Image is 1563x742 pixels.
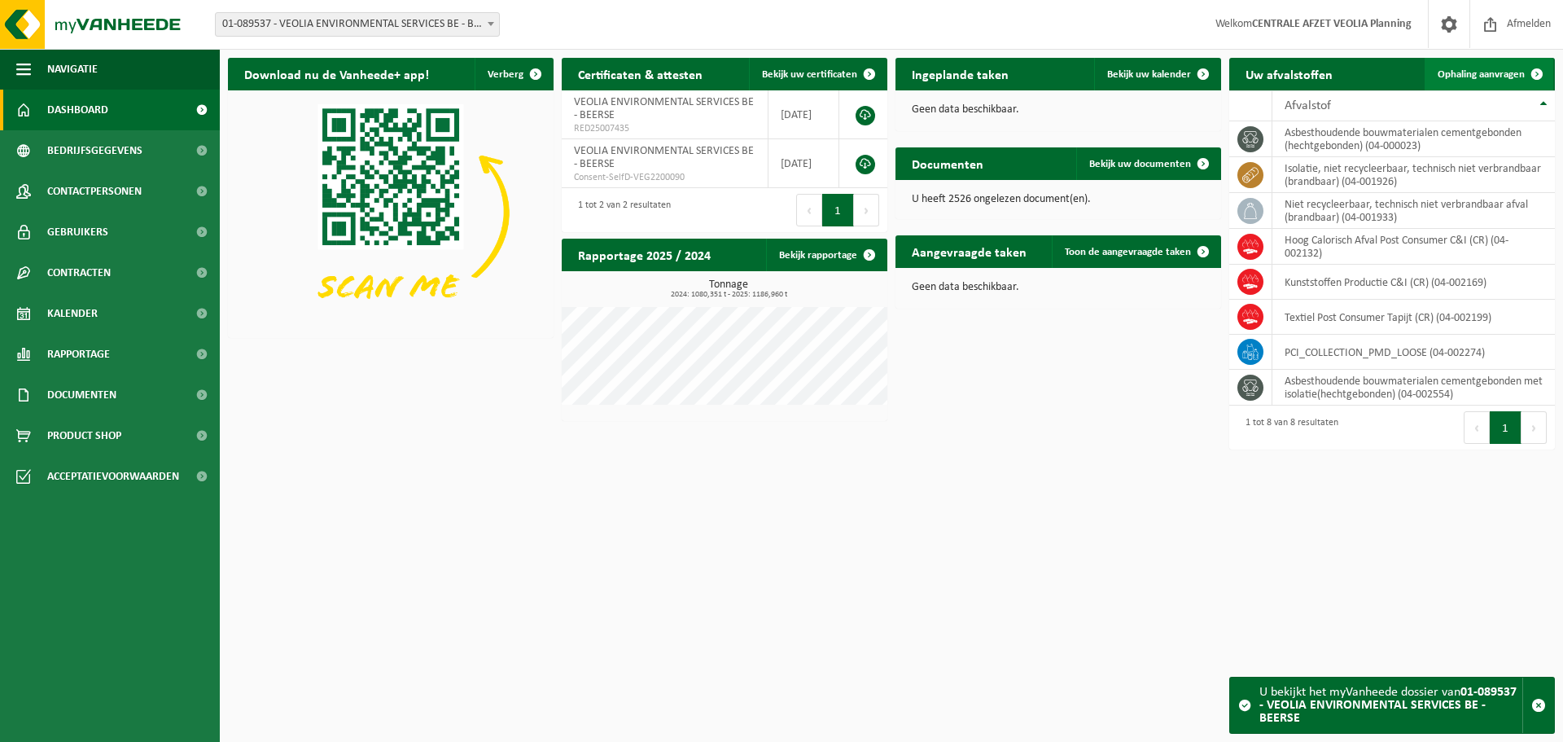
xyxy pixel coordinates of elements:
a: Bekijk uw documenten [1076,147,1219,180]
td: Hoog Calorisch Afval Post Consumer C&I (CR) (04-002132) [1272,229,1555,265]
h2: Certificaten & attesten [562,58,719,90]
span: Consent-SelfD-VEG2200090 [574,171,755,184]
button: Previous [796,194,822,226]
div: 1 tot 2 van 2 resultaten [570,192,671,228]
td: PCI_COLLECTION_PMD_LOOSE (04-002274) [1272,335,1555,370]
a: Ophaling aanvragen [1425,58,1553,90]
span: Verberg [488,69,523,80]
td: asbesthoudende bouwmaterialen cementgebonden (hechtgebonden) (04-000023) [1272,121,1555,157]
div: U bekijkt het myVanheede dossier van [1259,678,1522,733]
span: Bekijk uw documenten [1089,159,1191,169]
h2: Aangevraagde taken [895,235,1043,267]
span: Acceptatievoorwaarden [47,456,179,497]
button: Next [854,194,879,226]
span: RED25007435 [574,122,755,135]
h2: Documenten [895,147,1000,179]
span: Bekijk uw certificaten [762,69,857,80]
p: Geen data beschikbaar. [912,104,1205,116]
button: 1 [822,194,854,226]
span: Bedrijfsgegevens [47,130,142,171]
td: Kunststoffen Productie C&I (CR) (04-002169) [1272,265,1555,300]
span: 01-089537 - VEOLIA ENVIRONMENTAL SERVICES BE - BEERSE [215,12,500,37]
span: Bekijk uw kalender [1107,69,1191,80]
button: Next [1521,411,1547,444]
span: Ophaling aanvragen [1438,69,1525,80]
span: Rapportage [47,334,110,375]
span: Dashboard [47,90,108,130]
span: VEOLIA ENVIRONMENTAL SERVICES BE - BEERSE [574,96,754,121]
td: niet recycleerbaar, technisch niet verbrandbaar afval (brandbaar) (04-001933) [1272,193,1555,229]
span: Documenten [47,375,116,415]
img: Download de VHEPlus App [228,90,554,335]
span: Contactpersonen [47,171,142,212]
strong: 01-089537 - VEOLIA ENVIRONMENTAL SERVICES BE - BEERSE [1259,686,1517,725]
span: Product Shop [47,415,121,456]
h2: Download nu de Vanheede+ app! [228,58,445,90]
span: Contracten [47,252,111,293]
h2: Rapportage 2025 / 2024 [562,239,727,270]
td: [DATE] [768,139,839,188]
span: Gebruikers [47,212,108,252]
button: Verberg [475,58,552,90]
a: Toon de aangevraagde taken [1052,235,1219,268]
a: Bekijk rapportage [766,239,886,271]
h2: Uw afvalstoffen [1229,58,1349,90]
td: isolatie, niet recycleerbaar, technisch niet verbrandbaar (brandbaar) (04-001926) [1272,157,1555,193]
h2: Ingeplande taken [895,58,1025,90]
td: [DATE] [768,90,839,139]
a: Bekijk uw kalender [1094,58,1219,90]
td: asbesthoudende bouwmaterialen cementgebonden met isolatie(hechtgebonden) (04-002554) [1272,370,1555,406]
span: Navigatie [47,49,98,90]
span: 01-089537 - VEOLIA ENVIRONMENTAL SERVICES BE - BEERSE [216,13,499,36]
p: U heeft 2526 ongelezen document(en). [912,194,1205,205]
span: Afvalstof [1285,99,1331,112]
p: Geen data beschikbaar. [912,282,1205,293]
td: Textiel Post Consumer Tapijt (CR) (04-002199) [1272,300,1555,335]
button: Previous [1464,411,1490,444]
span: Toon de aangevraagde taken [1065,247,1191,257]
strong: CENTRALE AFZET VEOLIA Planning [1252,18,1412,30]
a: Bekijk uw certificaten [749,58,886,90]
h3: Tonnage [570,279,887,299]
button: 1 [1490,411,1521,444]
span: VEOLIA ENVIRONMENTAL SERVICES BE - BEERSE [574,145,754,170]
div: 1 tot 8 van 8 resultaten [1237,410,1338,446]
span: 2024: 1080,351 t - 2025: 1186,960 t [570,291,887,299]
span: Kalender [47,293,98,334]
